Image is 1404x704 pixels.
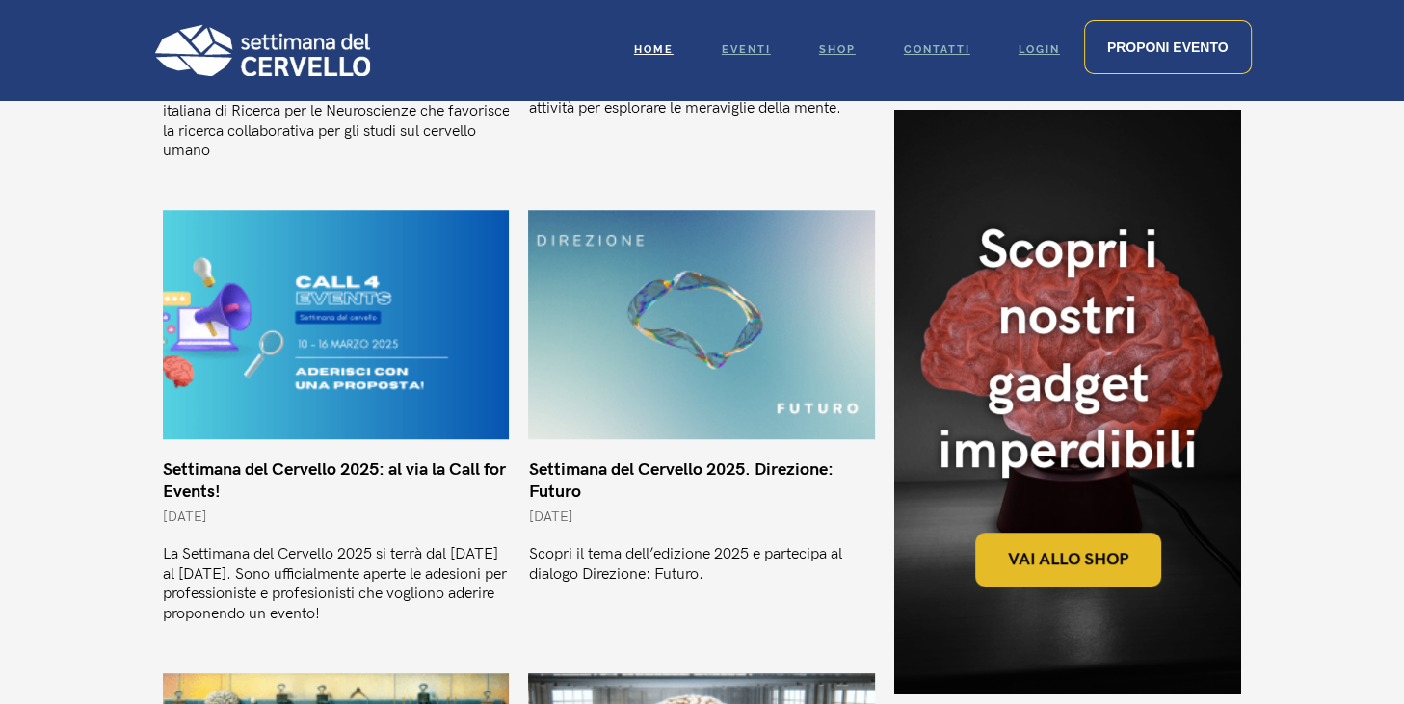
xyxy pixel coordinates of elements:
span: Shop [819,43,856,56]
a: Proponi evento [1084,20,1252,74]
span: Home [634,43,674,56]
span: Contatti [904,43,970,56]
div: Scopri i nostri gadget imperdibili [938,218,1198,485]
span: Login [1019,43,1060,56]
span: [DATE] [528,508,572,525]
a: Settimana del Cervello 2025. Direzione: Futuro [528,459,833,502]
span: Proponi evento [1107,39,1229,55]
a: Settimana del Cervello 2025: al via la Call for Events! [163,459,506,502]
p: La Settimana del Cervello 2025 si terrà dal [DATE] al [DATE]. Sono ufficialmente aperte le adesio... [163,545,510,625]
a: Vai allo shop [975,533,1161,587]
p: Scopri il tema dell’edizione 2025 e partecipa al dialogo Direzione: Futuro. [528,545,875,586]
img: Logo [153,24,370,76]
span: [DATE] [163,508,207,525]
span: Eventi [722,43,771,56]
p: EBRAINS-[GEOGRAPHIC_DATA] è l’Infrastruttura italiana di Ricerca per le Neuroscienze che favorisc... [163,82,510,162]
